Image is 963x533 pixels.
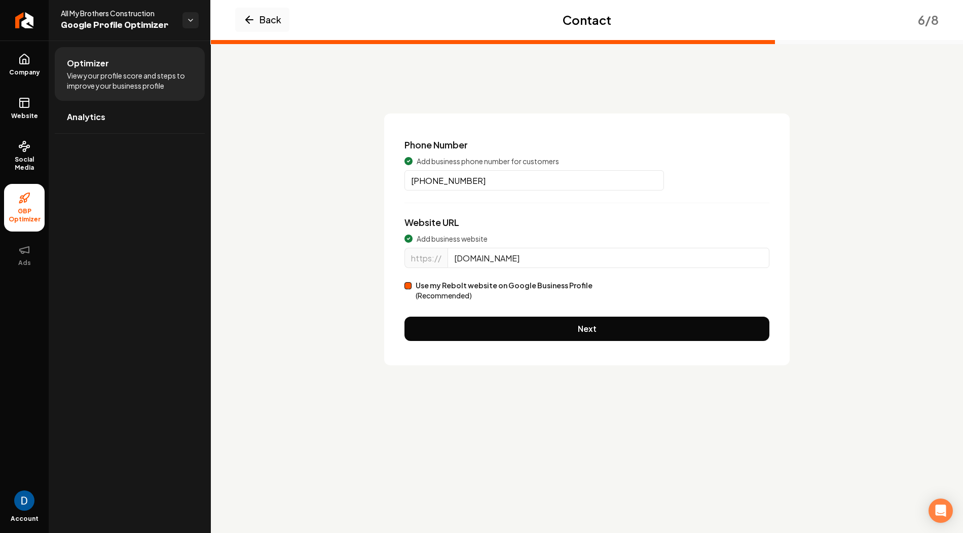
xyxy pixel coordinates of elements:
button: Back [235,8,289,32]
img: David Rice [14,490,34,511]
span: Ads [14,259,35,267]
span: GBP Optimizer [4,207,45,223]
span: Google Profile Optimizer [61,18,174,32]
span: Optimizer [67,57,109,69]
span: Social Media [4,156,45,172]
input: example.com [448,248,769,268]
div: Open Intercom Messenger [929,499,953,523]
a: Analytics [55,101,205,133]
span: https:// [411,253,441,263]
h2: Contact [563,12,611,28]
label: Phone Number [404,139,468,150]
button: Open user button [14,490,34,511]
span: All My Brothers Construction [61,8,174,18]
span: Account [11,515,39,523]
label: Use my Rebolt website on Google Business Profile [416,280,592,300]
button: Next [404,317,769,341]
span: View your profile score and steps to improve your business profile [67,70,193,91]
span: Company [5,68,44,77]
a: Social Media [4,132,45,180]
label: Website URL [404,216,459,228]
span: Add business website [417,234,488,244]
span: (Recommended) [416,291,472,300]
span: Add business phone number for customers [417,156,559,166]
span: Analytics [67,111,105,123]
a: Website [4,89,45,128]
a: Company [4,45,45,85]
div: 6 / 8 [918,12,939,28]
img: Rebolt Logo [15,12,34,28]
button: Ads [4,236,45,275]
span: Website [7,112,42,120]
